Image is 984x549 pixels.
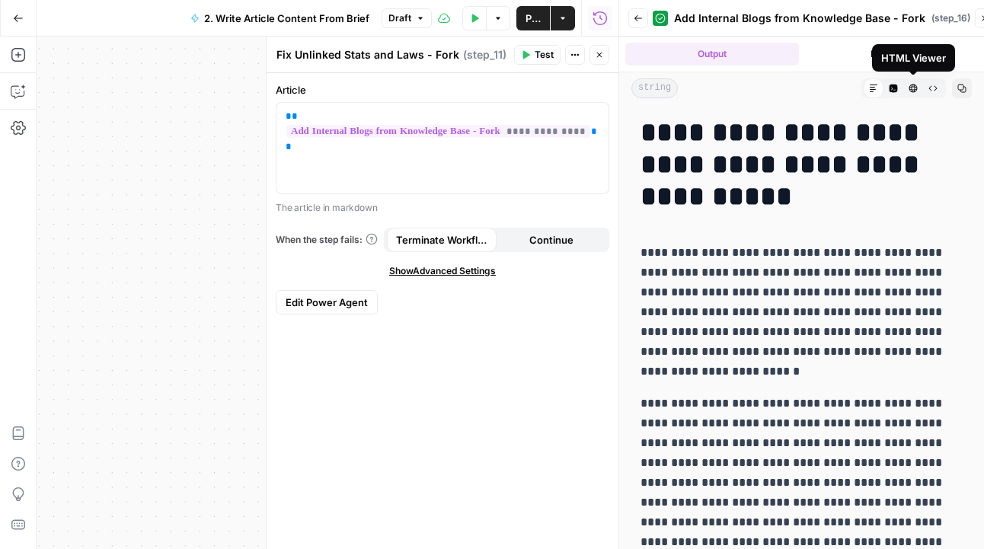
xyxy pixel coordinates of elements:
button: Draft [382,8,432,28]
button: Edit Power Agent [276,290,378,314]
span: ( step_11 ) [463,47,506,62]
p: The article in markdown [276,200,609,215]
button: 2. Write Article Content From Brief [181,6,379,30]
span: Publish [526,11,541,26]
span: ( step_16 ) [931,11,970,25]
span: Edit Power Agent [286,295,368,310]
span: Terminate Workflow [396,232,487,247]
span: Add Internal Blogs from Knowledge Base - Fork [674,11,925,26]
span: string [631,78,678,98]
button: Metadata [805,43,979,65]
span: Test [535,48,554,62]
textarea: Fix Unlinked Stats and Laws - Fork [276,47,459,62]
button: Output [625,43,799,65]
a: When the step fails: [276,233,378,247]
span: Draft [388,11,411,25]
span: Continue [529,232,573,247]
button: Continue [497,228,606,252]
span: Show Advanced Settings [389,264,496,278]
button: Test [514,45,561,65]
span: 2. Write Article Content From Brief [204,11,369,26]
button: Publish [516,6,550,30]
label: Article [276,82,609,97]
